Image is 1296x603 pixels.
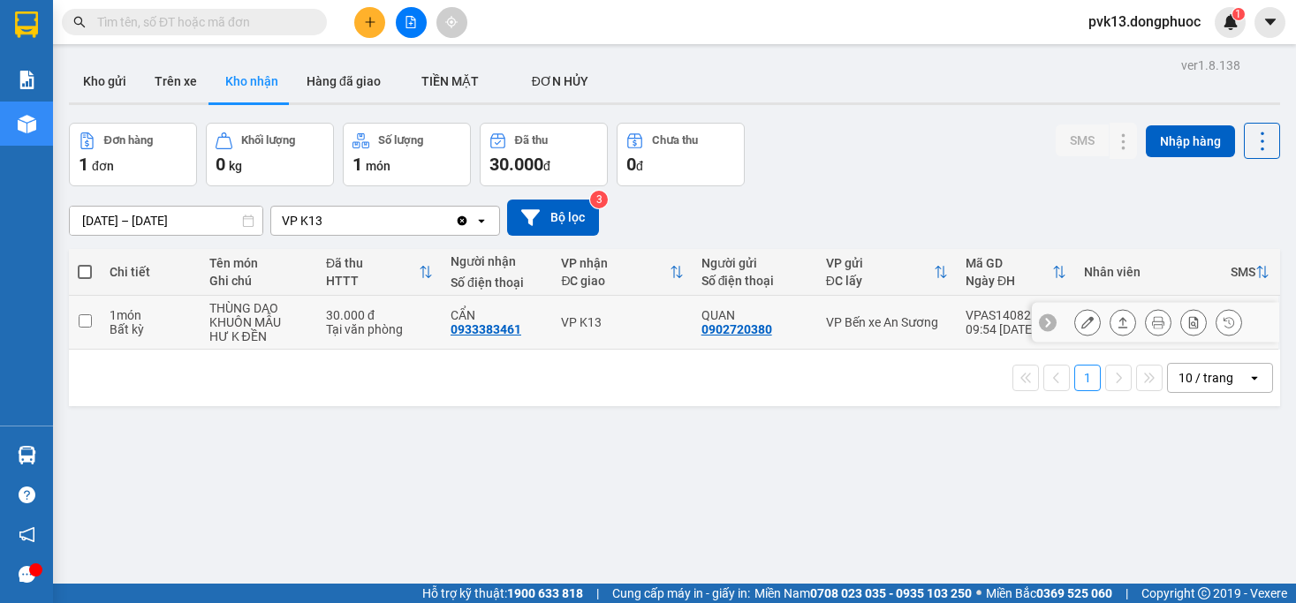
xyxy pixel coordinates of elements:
button: plus [354,7,385,38]
div: HTTT [326,274,419,288]
span: message [19,566,35,583]
div: 0933383461 [451,322,521,336]
span: 1 [1235,8,1241,20]
button: Trên xe [140,60,211,102]
button: Kho nhận [211,60,292,102]
span: 0 [626,154,636,175]
div: VPAS1408250047 [966,308,1066,322]
div: Đã thu [326,256,419,270]
span: | [1125,584,1128,603]
span: 1 [352,154,362,175]
span: search [73,16,86,28]
div: Chi tiết [110,265,192,279]
span: notification [19,526,35,543]
img: solution-icon [18,71,36,89]
div: VP K13 [282,212,322,230]
strong: 0708 023 035 - 0935 103 250 [810,586,972,600]
span: đ [543,159,550,173]
strong: 0369 525 060 [1036,586,1112,600]
div: VP K13 [561,315,683,329]
button: Đơn hàng1đơn [69,123,197,186]
div: Đã thu [515,134,548,147]
span: | [596,584,599,603]
div: Khối lượng [241,134,295,147]
div: 30.000 đ [326,308,433,322]
div: Số lượng [378,134,423,147]
img: warehouse-icon [18,115,36,133]
div: ĐC giao [561,274,669,288]
input: Selected VP K13. [324,212,326,230]
th: Toggle SortBy [957,249,1075,296]
th: Toggle SortBy [1222,249,1278,296]
div: 0902720380 [701,322,772,336]
input: Tìm tên, số ĐT hoặc mã đơn [97,12,306,32]
span: caret-down [1262,14,1278,30]
button: Chưa thu0đ [617,123,745,186]
span: Miền Bắc [986,584,1112,603]
button: aim [436,7,467,38]
button: Số lượng1món [343,123,471,186]
strong: 1900 633 818 [507,586,583,600]
button: SMS [1056,124,1109,156]
div: VP Bến xe An Sương [826,315,948,329]
svg: Clear value [455,214,469,228]
button: file-add [396,7,427,38]
span: TIỀN MẶT [421,74,479,88]
svg: open [1247,371,1262,385]
span: kg [229,159,242,173]
span: 0 [216,154,225,175]
span: đơn [92,159,114,173]
span: 1 [79,154,88,175]
div: Giao hàng [1110,309,1136,335]
input: Select a date range. [70,207,262,235]
div: 10 / trang [1179,369,1233,387]
div: Chưa thu [652,134,698,147]
div: QUAN [701,308,808,322]
span: đ [636,159,643,173]
button: Bộ lọc [507,200,599,236]
div: ver 1.8.138 [1181,56,1240,75]
div: Bất kỳ [110,322,192,336]
div: HƯ K ĐỀN [209,329,308,343]
span: file-add [405,16,417,28]
th: Toggle SortBy [317,249,442,296]
div: CẨN [451,308,543,322]
div: Đơn hàng [104,134,153,147]
div: 09:54 [DATE] [966,322,1066,336]
div: Số điện thoại [451,275,543,290]
button: Khối lượng0kg [206,123,334,186]
button: Nhập hàng [1146,125,1235,157]
div: Tại văn phòng [326,322,433,336]
button: Đã thu30.000đ [480,123,608,186]
div: Ghi chú [209,274,308,288]
span: pvk13.dongphuoc [1074,11,1215,33]
button: caret-down [1254,7,1285,38]
th: Toggle SortBy [817,249,957,296]
span: ĐƠN HỦY [532,74,588,88]
button: Hàng đã giao [292,60,395,102]
sup: 1 [1232,8,1245,20]
img: logo-vxr [15,11,38,38]
span: Cung cấp máy in - giấy in: [612,584,750,603]
div: VP nhận [561,256,669,270]
span: Hỗ trợ kỹ thuật: [422,584,583,603]
span: copyright [1198,587,1210,599]
img: icon-new-feature [1223,14,1239,30]
div: VP gửi [826,256,934,270]
th: Toggle SortBy [552,249,692,296]
button: Kho gửi [69,60,140,102]
button: 1 [1074,365,1101,391]
span: 30.000 [489,154,543,175]
div: Nhân viên [1084,265,1213,279]
img: warehouse-icon [18,446,36,464]
div: ĐC lấy [826,274,934,288]
div: 1 món [110,308,192,322]
span: món [366,159,390,173]
div: SMS [1231,265,1255,279]
span: Miền Nam [754,584,972,603]
div: Người gửi [701,256,808,270]
span: plus [364,16,376,28]
svg: open [474,214,489,228]
div: Sửa đơn hàng [1074,309,1101,335]
div: THÙNG DAO KHUÔN MẪU [209,301,308,329]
